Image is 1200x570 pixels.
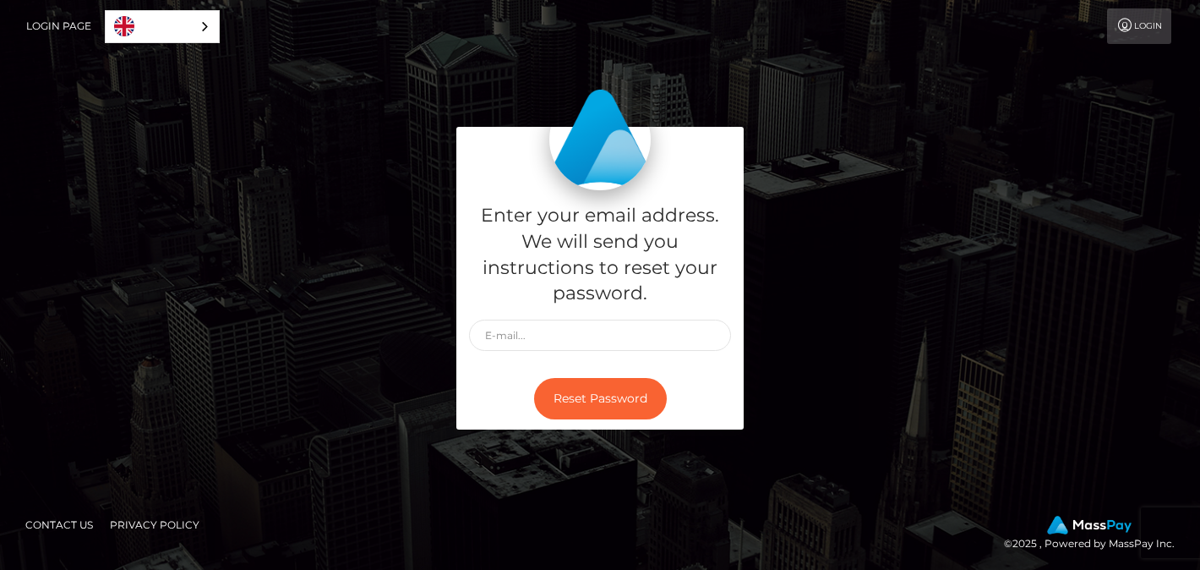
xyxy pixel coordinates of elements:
[469,203,731,307] h5: Enter your email address. We will send you instructions to reset your password.
[1004,516,1187,553] div: © 2025 , Powered by MassPay Inc.
[1107,8,1171,44] a: Login
[19,512,100,538] a: Contact Us
[549,89,651,190] img: MassPay Login
[534,378,667,419] button: Reset Password
[1047,516,1132,534] img: MassPay
[105,10,220,43] aside: Language selected: English
[106,11,219,42] a: English
[26,8,91,44] a: Login Page
[103,512,206,538] a: Privacy Policy
[469,320,731,351] input: E-mail...
[105,10,220,43] div: Language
